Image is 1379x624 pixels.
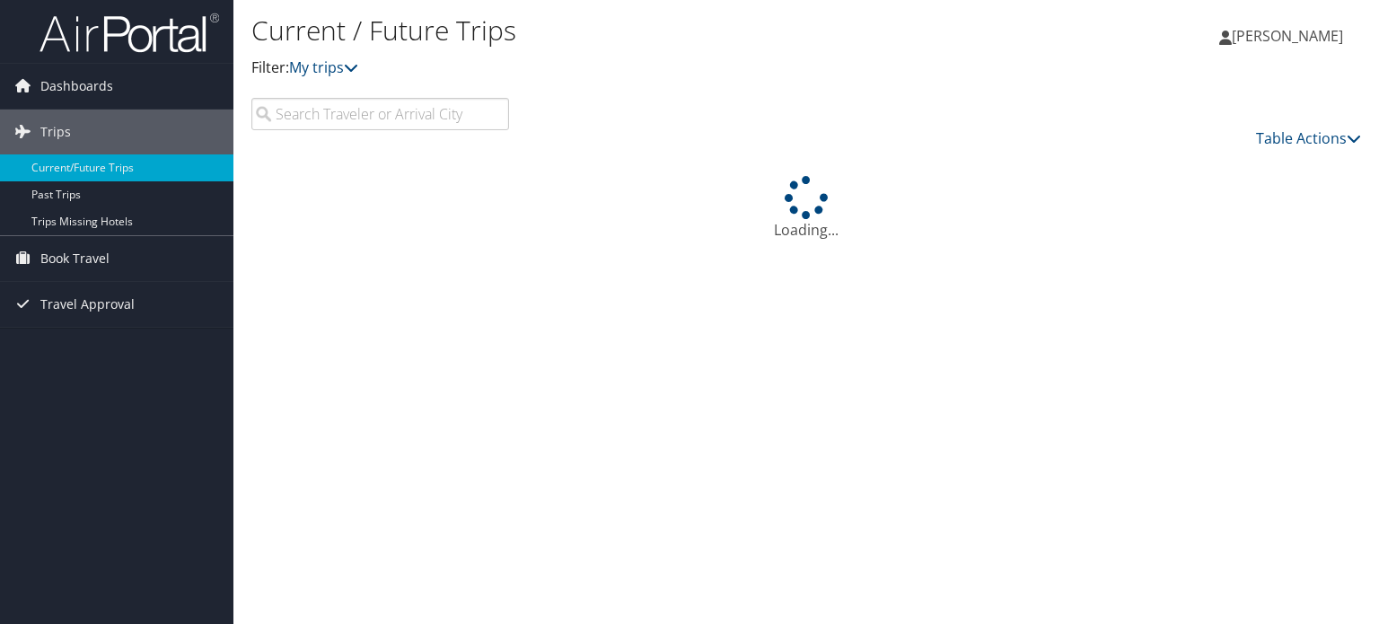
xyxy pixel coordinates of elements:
p: Filter: [251,57,991,80]
div: Loading... [251,176,1361,241]
span: [PERSON_NAME] [1232,26,1343,46]
input: Search Traveler or Arrival City [251,98,509,130]
span: Trips [40,110,71,154]
a: My trips [289,57,358,77]
span: Travel Approval [40,282,135,327]
span: Book Travel [40,236,110,281]
a: [PERSON_NAME] [1219,9,1361,63]
h1: Current / Future Trips [251,12,991,49]
img: airportal-logo.png [40,12,219,54]
a: Table Actions [1256,128,1361,148]
span: Dashboards [40,64,113,109]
